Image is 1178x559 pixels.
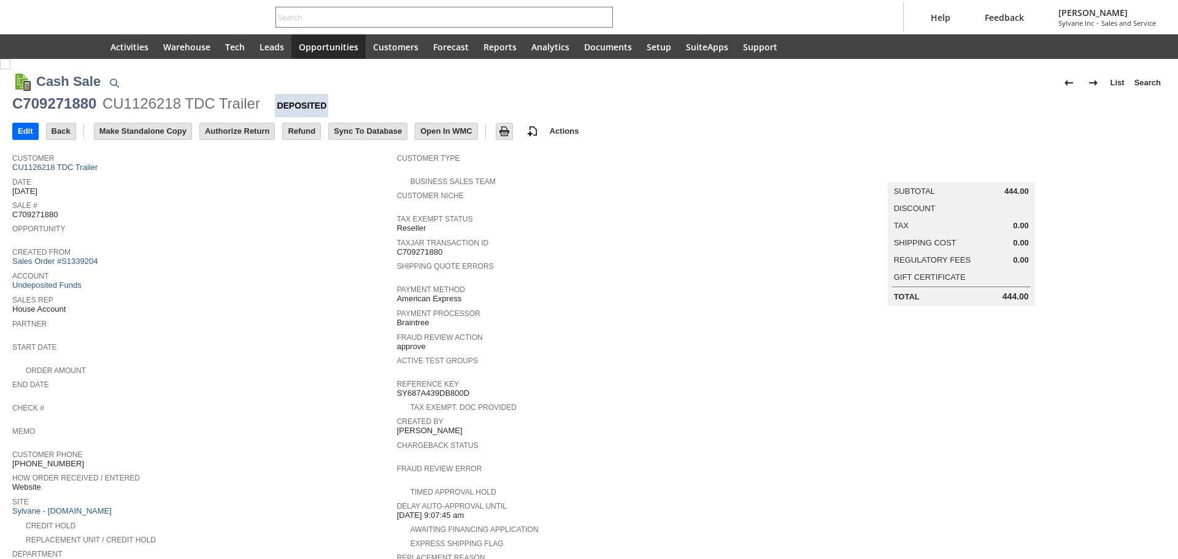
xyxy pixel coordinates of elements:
span: [PERSON_NAME] [397,426,463,436]
a: Customer [12,154,54,163]
img: Quick Find [107,75,121,90]
span: Reseller [397,223,426,233]
img: Next [1086,75,1101,90]
span: American Express [397,294,461,304]
span: Reports [483,41,517,53]
span: approve [397,342,426,352]
span: 0.00 [1013,255,1028,265]
input: Make Standalone Copy [94,123,191,139]
a: Shipping Quote Errors [397,262,494,271]
a: Subtotal [894,187,935,196]
a: Sale # [12,201,37,210]
span: Feedback [985,12,1024,23]
span: Forecast [433,41,469,53]
span: Sales and Service [1101,18,1156,28]
a: Site [12,498,29,506]
span: 444.00 [1003,291,1029,302]
a: Created By [397,417,444,426]
a: Active Test Groups [397,357,478,365]
a: SuiteApps [679,34,736,59]
a: Customer Niche [397,191,464,200]
a: Shipping Cost [894,238,957,247]
svg: Home [81,39,96,54]
img: Previous [1061,75,1076,90]
a: Actions [545,126,584,136]
a: End Date [12,380,49,389]
a: Sales Order #S1339204 [12,256,101,266]
a: Tax [894,221,909,230]
div: Shortcuts [44,34,74,59]
a: Leads [252,34,291,59]
div: C709271880 [12,94,96,114]
a: Payment Method [397,285,465,294]
span: Warehouse [163,41,210,53]
a: Tax Exempt. Doc Provided [410,403,517,412]
a: Chargeback Status [397,441,479,450]
span: Support [743,41,777,53]
span: Customers [373,41,418,53]
a: Express Shipping Flag [410,539,504,548]
input: Open In WMC [415,123,477,139]
svg: Recent Records [22,39,37,54]
caption: Summary [888,163,1035,182]
a: TaxJar Transaction ID [397,239,489,247]
input: Search [276,10,596,25]
svg: Search [596,10,610,25]
a: Fraud Review Action [397,333,483,342]
a: Customer Type [397,154,460,163]
a: Memo [12,427,35,436]
input: Print [496,123,512,139]
a: Activities [103,34,156,59]
h1: Cash Sale [36,71,101,91]
a: Analytics [524,34,577,59]
img: add-record.svg [525,124,540,139]
a: Tax Exempt Status [397,215,473,223]
a: Check # [12,404,44,412]
a: Awaiting Financing Application [410,525,539,534]
span: Braintree [397,318,429,328]
a: Reports [476,34,524,59]
input: Refund [283,123,320,139]
a: List [1106,73,1130,93]
a: Customer Phone [12,450,82,459]
a: Setup [639,34,679,59]
a: Fraud Review Error [397,465,482,473]
a: How Order Received / Entered [12,474,140,482]
a: CU1126218 TDC Trailer [12,163,101,172]
span: Sylvane Inc [1058,18,1094,28]
div: Deposited [275,94,328,117]
a: Replacement Unit / Credit Hold [26,536,156,544]
a: Reference Key [397,380,459,388]
a: Date [12,178,31,187]
span: [PERSON_NAME] [1058,7,1156,18]
div: CU1126218 TDC Trailer [102,94,260,114]
span: [DATE] 9:07:45 am [397,511,464,520]
a: Partner [12,320,47,328]
a: Sylvane - [DOMAIN_NAME] [12,506,115,515]
a: Opportunity [12,225,65,233]
a: Recent Records [15,34,44,59]
a: Undeposited Funds [12,280,82,290]
img: Print [497,124,512,139]
a: Business Sales Team [410,177,496,186]
span: C709271880 [397,247,442,257]
span: Opportunities [299,41,358,53]
a: Support [736,34,785,59]
a: Opportunities [291,34,366,59]
input: Back [47,123,75,139]
span: C709271880 [12,210,58,220]
input: Edit [13,123,38,139]
span: [PHONE_NUMBER] [12,459,84,469]
a: Documents [577,34,639,59]
a: Department [12,550,63,558]
a: Home [74,34,103,59]
a: Credit Hold [26,522,75,530]
span: Leads [260,41,284,53]
a: Created From [12,248,71,256]
span: Setup [647,41,671,53]
a: Total [894,292,920,301]
span: Activities [110,41,148,53]
a: Start Date [12,343,56,352]
svg: Shortcuts [52,39,66,54]
span: - [1096,18,1099,28]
